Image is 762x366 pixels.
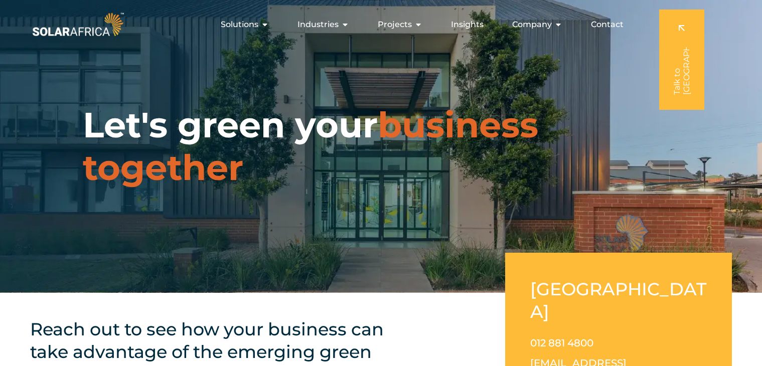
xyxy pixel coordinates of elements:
[126,15,632,35] nav: Menu
[530,278,707,323] h2: [GEOGRAPHIC_DATA]
[126,15,632,35] div: Menu Toggle
[83,104,679,189] h1: Let's green your
[591,19,624,31] a: Contact
[378,19,412,31] span: Projects
[512,19,552,31] span: Company
[297,19,339,31] span: Industries
[221,19,258,31] span: Solutions
[530,337,593,349] a: 012 881 4800
[451,19,484,31] a: Insights
[83,103,538,189] span: business together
